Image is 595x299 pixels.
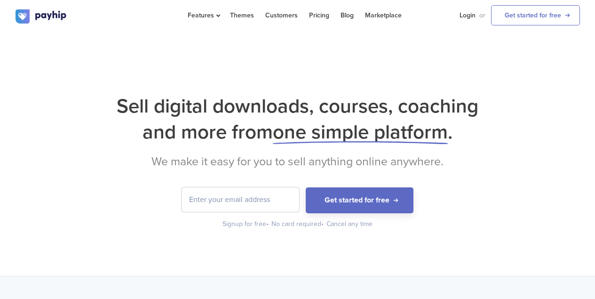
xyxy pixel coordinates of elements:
[491,5,580,25] a: Get started for free
[266,220,269,228] span: •
[16,154,580,169] h2: We make it easy for you to sell anything online anywhere.
[326,219,373,229] div: Cancel any time
[273,120,448,144] span: one simple platform
[16,9,67,24] img: logo.svg
[222,219,270,229] div: Signup for free
[16,93,580,145] h1: Sell digital downloads, courses, coaching and more from
[306,187,413,213] button: Get started for free
[188,11,219,19] span: Features
[182,187,299,212] input: Enter your email address
[271,219,325,229] div: No card required
[448,120,452,144] span: .
[321,220,324,228] span: •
